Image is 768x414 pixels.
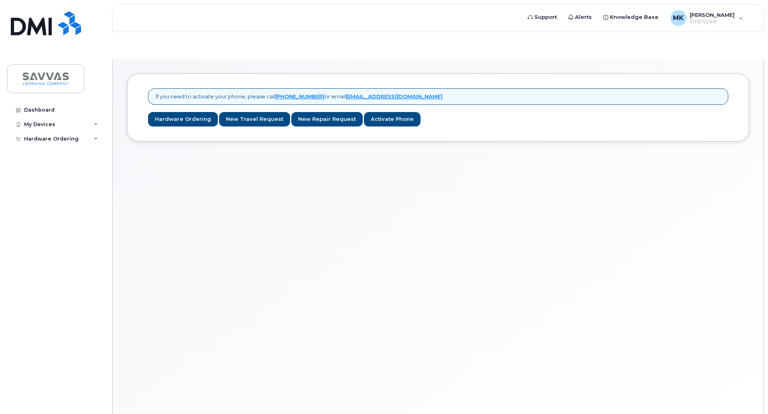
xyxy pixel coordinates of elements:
[346,93,443,100] a: [EMAIL_ADDRESS][DOMAIN_NAME]
[291,112,363,127] a: New Repair Request
[219,112,290,127] a: New Travel Request
[148,112,218,127] a: Hardware Ordering
[275,93,325,100] a: [PHONE_NUMBER]
[364,112,421,127] a: Activate Phone
[156,93,443,100] p: If you need to activate your phone, please call or email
